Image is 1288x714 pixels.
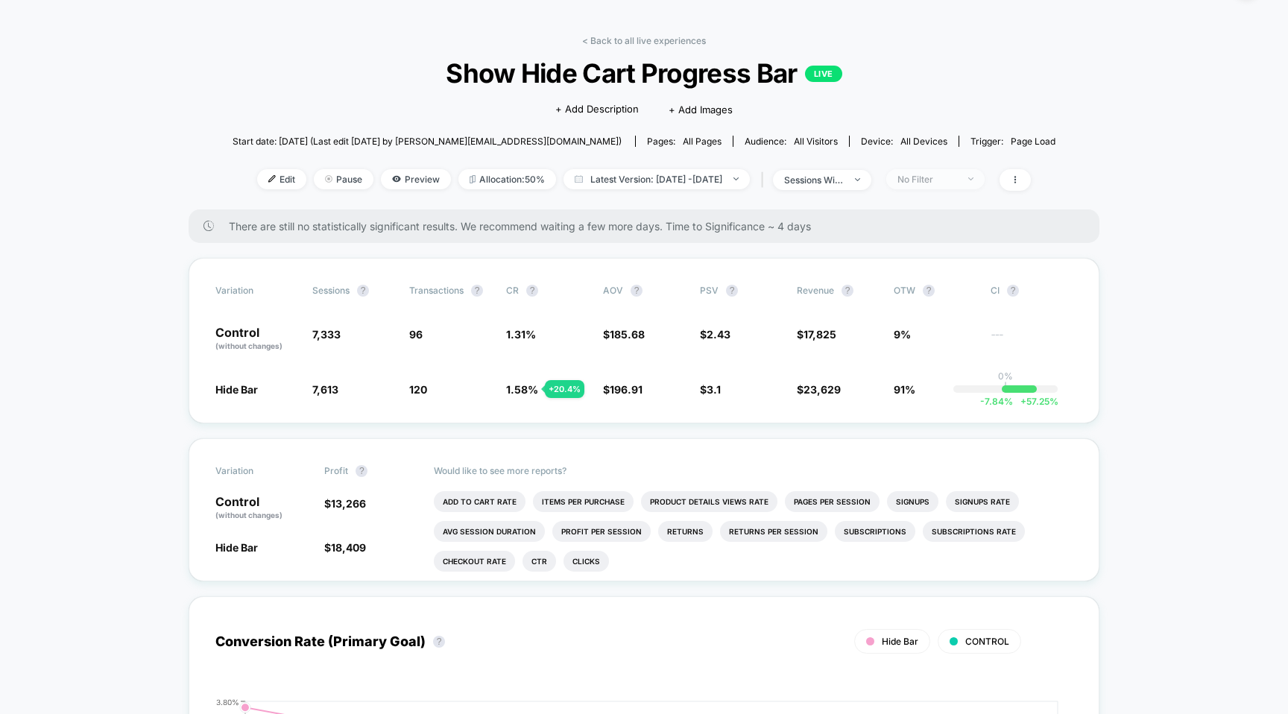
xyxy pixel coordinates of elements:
[669,104,733,116] span: + Add Images
[268,175,276,183] img: edit
[998,370,1013,382] p: 0%
[700,383,721,396] span: $
[526,285,538,297] button: ?
[470,175,476,183] img: rebalance
[980,396,1013,407] span: -7.84 %
[1020,396,1026,407] span: +
[523,551,556,572] li: Ctr
[882,636,918,647] span: Hide Bar
[923,285,935,297] button: ?
[1004,382,1007,393] p: |
[324,497,366,510] span: $
[745,136,838,147] div: Audience:
[434,521,545,542] li: Avg Session Duration
[229,220,1070,233] span: There are still no statistically significant results. We recommend waiting a few more days . Time...
[563,551,609,572] li: Clicks
[900,136,947,147] span: all devices
[324,541,366,554] span: $
[215,341,282,350] span: (without changes)
[647,136,722,147] div: Pages:
[991,285,1073,297] span: CI
[506,328,536,341] span: 1.31 %
[324,465,348,476] span: Profit
[897,174,957,185] div: No Filter
[215,541,258,554] span: Hide Bar
[215,496,309,521] p: Control
[965,636,1009,647] span: CONTROL
[733,177,739,180] img: end
[968,177,973,180] img: end
[641,491,777,512] li: Product Details Views Rate
[946,491,1019,512] li: Signups Rate
[757,169,773,191] span: |
[216,697,239,706] tspan: 3.80%
[215,383,258,396] span: Hide Bar
[381,169,451,189] span: Preview
[215,285,297,297] span: Variation
[434,491,525,512] li: Add To Cart Rate
[707,328,730,341] span: 2.43
[887,491,938,512] li: Signups
[331,497,366,510] span: 13,266
[707,383,721,396] span: 3.1
[603,285,623,296] span: AOV
[257,169,306,189] span: Edit
[312,328,341,341] span: 7,333
[312,285,350,296] span: Sessions
[314,169,373,189] span: Pause
[555,102,639,117] span: + Add Description
[923,521,1025,542] li: Subscriptions Rate
[970,136,1055,147] div: Trigger:
[582,35,706,46] a: < Back to all live experiences
[610,328,645,341] span: 185.68
[603,383,643,396] span: $
[506,285,519,296] span: CR
[991,330,1073,352] span: ---
[804,328,836,341] span: 17,825
[785,491,880,512] li: Pages Per Session
[849,136,959,147] span: Device:
[575,175,583,183] img: calendar
[610,383,643,396] span: 196.91
[1007,285,1019,297] button: ?
[325,175,332,183] img: end
[835,521,915,542] li: Subscriptions
[842,285,853,297] button: ?
[855,178,860,181] img: end
[458,169,556,189] span: Allocation: 50%
[409,328,423,341] span: 96
[215,465,297,477] span: Variation
[894,285,976,297] span: OTW
[233,136,622,147] span: Start date: [DATE] (Last edit [DATE] by [PERSON_NAME][EMAIL_ADDRESS][DOMAIN_NAME])
[631,285,643,297] button: ?
[797,285,834,296] span: Revenue
[805,66,842,82] p: LIVE
[357,285,369,297] button: ?
[794,136,838,147] span: All Visitors
[356,465,367,477] button: ?
[409,285,464,296] span: Transactions
[471,285,483,297] button: ?
[658,521,713,542] li: Returns
[804,383,841,396] span: 23,629
[312,383,338,396] span: 7,613
[215,511,282,519] span: (without changes)
[533,491,634,512] li: Items Per Purchase
[1013,396,1058,407] span: 57.25 %
[331,541,366,554] span: 18,409
[274,57,1014,89] span: Show Hide Cart Progress Bar
[434,551,515,572] li: Checkout Rate
[603,328,645,341] span: $
[797,328,836,341] span: $
[409,383,427,396] span: 120
[683,136,722,147] span: all pages
[726,285,738,297] button: ?
[433,636,445,648] button: ?
[894,328,911,341] span: 9%
[545,380,584,398] div: + 20.4 %
[784,174,844,186] div: sessions with impression
[563,169,750,189] span: Latest Version: [DATE] - [DATE]
[506,383,538,396] span: 1.58 %
[894,383,915,396] span: 91%
[720,521,827,542] li: Returns Per Session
